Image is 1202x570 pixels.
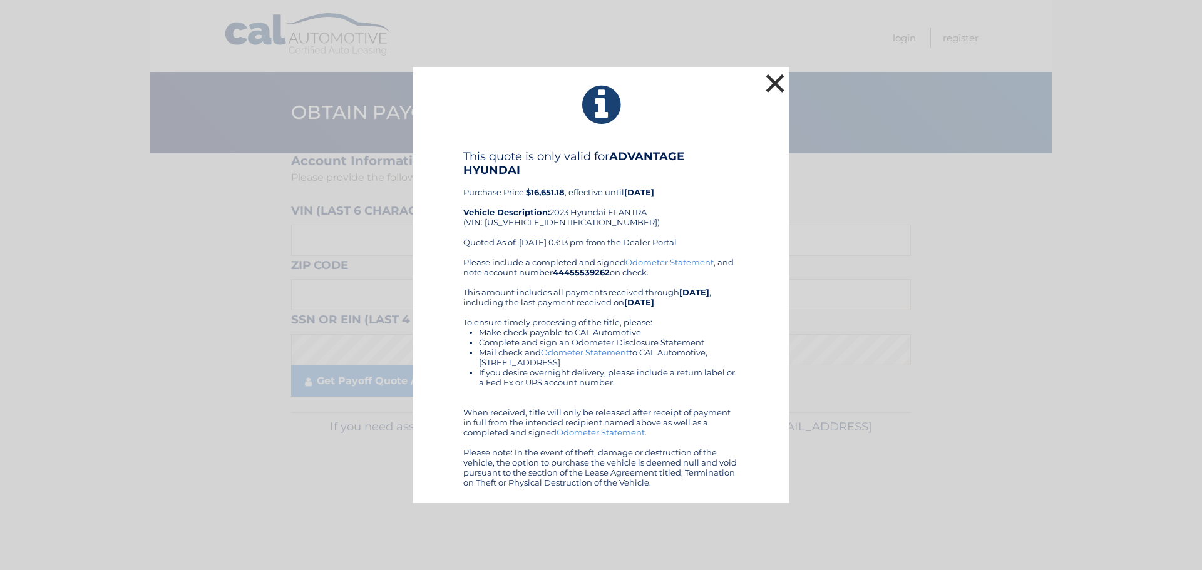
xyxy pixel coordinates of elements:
[541,347,629,357] a: Odometer Statement
[624,297,654,307] b: [DATE]
[463,150,739,177] h4: This quote is only valid for
[463,150,739,257] div: Purchase Price: , effective until 2023 Hyundai ELANTRA (VIN: [US_VEHICLE_IDENTIFICATION_NUMBER]) ...
[463,207,550,217] strong: Vehicle Description:
[479,337,739,347] li: Complete and sign an Odometer Disclosure Statement
[553,267,610,277] b: 44455539262
[679,287,709,297] b: [DATE]
[763,71,788,96] button: ×
[479,367,739,387] li: If you desire overnight delivery, please include a return label or a Fed Ex or UPS account number.
[463,150,684,177] b: ADVANTAGE HYUNDAI
[479,347,739,367] li: Mail check and to CAL Automotive, [STREET_ADDRESS]
[463,257,739,487] div: Please include a completed and signed , and note account number on check. This amount includes al...
[479,327,739,337] li: Make check payable to CAL Automotive
[624,187,654,197] b: [DATE]
[526,187,565,197] b: $16,651.18
[625,257,714,267] a: Odometer Statement
[557,427,645,437] a: Odometer Statement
